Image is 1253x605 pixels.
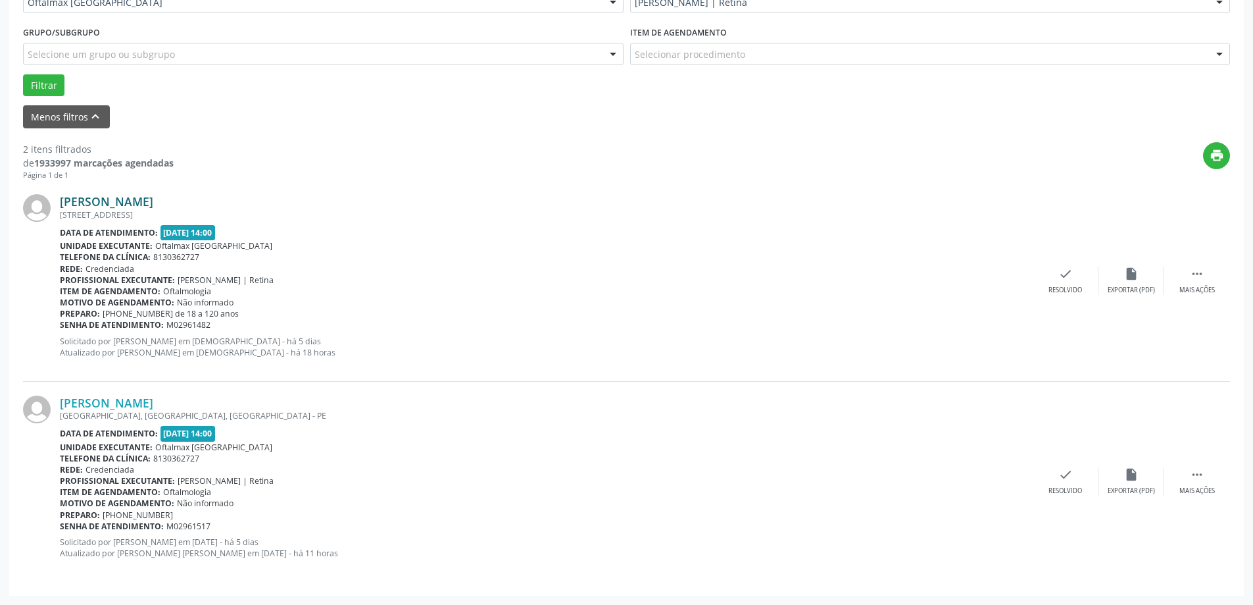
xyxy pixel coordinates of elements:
[1203,142,1230,169] button: print
[1048,286,1082,295] div: Resolvido
[155,442,272,453] span: Oftalmax [GEOGRAPHIC_DATA]
[60,286,160,297] b: Item de agendamento:
[60,428,158,439] b: Data de atendimento:
[166,319,210,330] span: M02961482
[630,22,727,43] label: Item de agendamento
[60,410,1033,421] div: [GEOGRAPHIC_DATA], [GEOGRAPHIC_DATA], [GEOGRAPHIC_DATA] - PE
[23,396,51,423] img: img
[177,297,233,308] span: Não informado
[166,521,210,532] span: M02961517
[60,297,174,308] b: Motivo de agendamento:
[60,263,83,275] b: Rede:
[23,156,174,170] div: de
[60,464,83,475] b: Rede:
[60,475,175,487] b: Profissional executante:
[60,227,158,238] b: Data de atendimento:
[1108,487,1155,496] div: Exportar (PDF)
[60,251,151,263] b: Telefone da clínica:
[1190,467,1204,482] i: 
[1190,267,1204,281] i: 
[34,157,174,169] strong: 1933997 marcações agendadas
[60,396,153,410] a: [PERSON_NAME]
[1124,467,1139,482] i: insert_drive_file
[153,453,199,464] span: 8130362727
[163,286,211,297] span: Oftalmologia
[1179,487,1215,496] div: Mais ações
[153,251,199,263] span: 8130362727
[60,319,164,330] b: Senha de atendimento:
[160,426,216,441] span: [DATE] 14:00
[60,487,160,498] b: Item de agendamento:
[23,142,174,156] div: 2 itens filtrados
[160,225,216,240] span: [DATE] 14:00
[60,194,153,209] a: [PERSON_NAME]
[60,240,153,251] b: Unidade executante:
[60,442,153,453] b: Unidade executante:
[23,194,51,222] img: img
[23,105,110,128] button: Menos filtroskeyboard_arrow_up
[60,453,151,464] b: Telefone da clínica:
[1058,467,1073,482] i: check
[1210,148,1224,163] i: print
[163,487,211,498] span: Oftalmologia
[178,275,274,286] span: [PERSON_NAME] | Retina
[178,475,274,487] span: [PERSON_NAME] | Retina
[60,308,100,319] b: Preparo:
[86,464,134,475] span: Credenciada
[86,263,134,275] span: Credenciada
[60,498,174,509] b: Motivo de agendamento:
[155,240,272,251] span: Oftalmax [GEOGRAPHIC_DATA]
[1108,286,1155,295] div: Exportar (PDF)
[1048,487,1082,496] div: Resolvido
[60,336,1033,358] p: Solicitado por [PERSON_NAME] em [DEMOGRAPHIC_DATA] - há 5 dias Atualizado por [PERSON_NAME] em [D...
[103,308,239,319] span: [PHONE_NUMBER] de 18 a 120 anos
[60,209,1033,221] div: [STREET_ADDRESS]
[1124,267,1139,281] i: insert_drive_file
[28,47,175,61] span: Selecione um grupo ou subgrupo
[60,510,100,521] b: Preparo:
[23,22,100,43] label: Grupo/Subgrupo
[23,170,174,181] div: Página 1 de 1
[103,510,173,521] span: [PHONE_NUMBER]
[60,521,164,532] b: Senha de atendimento:
[88,109,103,124] i: keyboard_arrow_up
[60,537,1033,559] p: Solicitado por [PERSON_NAME] em [DATE] - há 5 dias Atualizado por [PERSON_NAME] [PERSON_NAME] em ...
[635,47,745,61] span: Selecionar procedimento
[1179,286,1215,295] div: Mais ações
[177,498,233,509] span: Não informado
[1058,267,1073,281] i: check
[23,74,64,97] button: Filtrar
[60,275,175,286] b: Profissional executante:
